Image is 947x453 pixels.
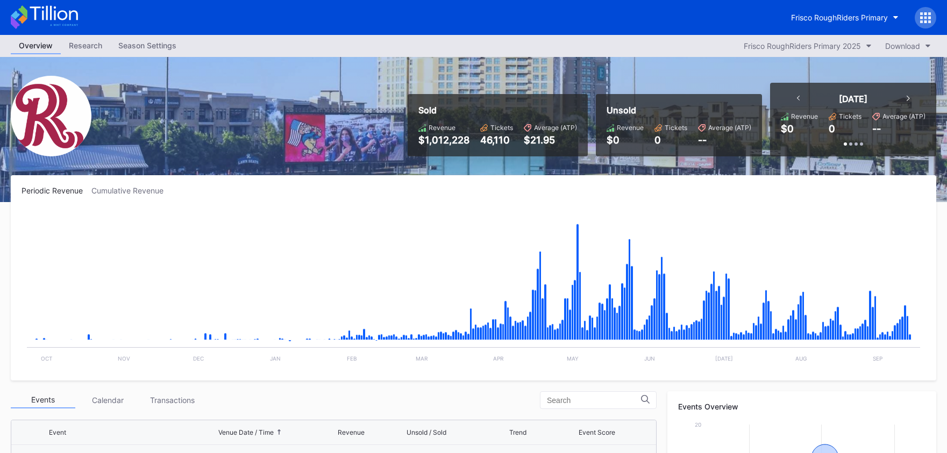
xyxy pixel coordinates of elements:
div: Venue Date / Time [218,428,274,436]
text: Aug [795,355,807,362]
div: Revenue [791,112,818,120]
text: [DATE] [715,355,733,362]
text: Jan [270,355,281,362]
button: Frisco RoughRiders Primary [783,8,907,27]
div: Trend [509,428,526,436]
input: Search [547,396,641,405]
text: Jun [644,355,655,362]
div: 0 [654,134,687,146]
text: 20 [695,421,701,428]
button: Download [880,39,936,53]
a: Research [61,38,110,54]
img: Frisco_RoughRiders_Primary.png [11,76,91,156]
text: Sep [873,355,882,362]
div: Revenue [338,428,365,436]
text: Mar [416,355,428,362]
div: Transactions [140,392,204,408]
div: Average (ATP) [534,124,577,132]
div: Average (ATP) [882,112,925,120]
div: Revenue [617,124,644,132]
text: Oct [41,355,52,362]
div: Sold [418,105,577,116]
div: Event Score [579,428,615,436]
div: Tickets [490,124,513,132]
div: Event [49,428,66,436]
div: Periodic Revenue [22,186,91,195]
div: -- [872,123,881,134]
div: $21.95 [524,134,577,146]
div: Unsold / Sold [407,428,446,436]
text: Nov [118,355,130,362]
div: Tickets [839,112,861,120]
div: Research [61,38,110,53]
text: Apr [493,355,504,362]
div: -- [698,134,751,146]
div: Unsold [607,105,751,116]
div: $0 [607,134,644,146]
div: Events Overview [678,402,925,411]
div: $1,012,228 [418,134,469,146]
div: Revenue [429,124,455,132]
div: Frisco RoughRiders Primary 2025 [744,41,861,51]
div: Frisco RoughRiders Primary [791,13,888,22]
text: Feb [347,355,357,362]
svg: Chart title [22,208,925,370]
div: Season Settings [110,38,184,53]
div: 46,110 [480,134,513,146]
a: Season Settings [110,38,184,54]
div: Calendar [75,392,140,408]
div: Events [11,392,75,408]
div: Tickets [665,124,687,132]
div: Average (ATP) [708,124,751,132]
a: Overview [11,38,61,54]
div: Download [885,41,920,51]
div: 0 [829,123,835,134]
text: Dec [193,355,204,362]
div: [DATE] [839,94,867,104]
button: Frisco RoughRiders Primary 2025 [738,39,877,53]
div: $0 [781,123,794,134]
text: May [567,355,579,362]
div: Cumulative Revenue [91,186,172,195]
